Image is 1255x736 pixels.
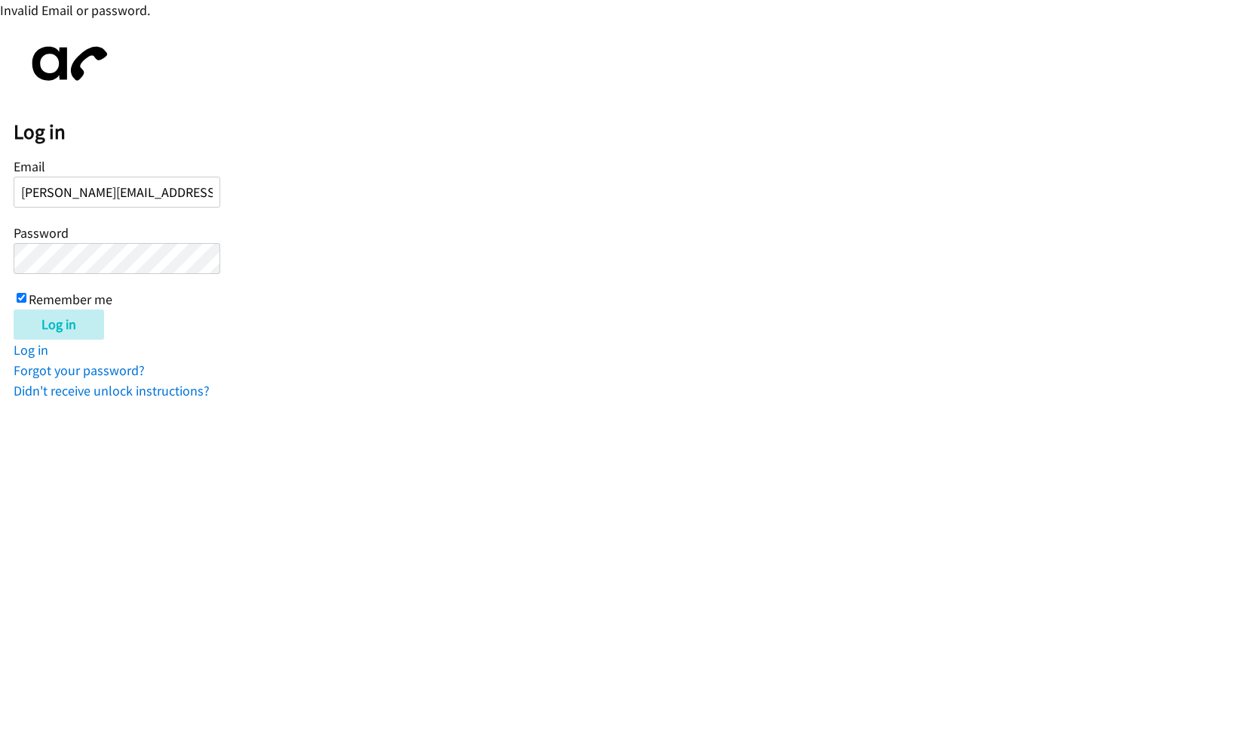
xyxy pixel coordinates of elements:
[14,224,69,242] label: Password
[14,158,45,175] label: Email
[14,309,104,340] input: Log in
[29,291,112,308] label: Remember me
[14,362,145,379] a: Forgot your password?
[14,34,119,94] img: aphone-8a226864a2ddd6a5e75d1ebefc011f4aa8f32683c2d82f3fb0802fe031f96514.svg
[14,341,48,359] a: Log in
[14,119,1255,145] h2: Log in
[14,382,210,399] a: Didn't receive unlock instructions?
